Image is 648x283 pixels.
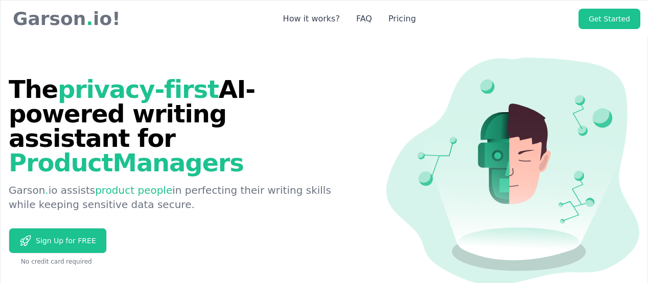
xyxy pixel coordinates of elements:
a: How it works? [283,13,340,25]
a: Sign Up for FREE [9,228,107,253]
a: Get Started [578,9,640,29]
a: Garson.io! [9,9,121,29]
span: . [86,9,93,29]
div: No credit card required [9,258,352,266]
a: FAQ [356,13,372,25]
a: Pricing [388,13,416,25]
span: Managers [112,148,243,177]
h1: The AI-powered writing assistant for [9,77,352,175]
p: Garson io assists in perfecting their writing skills while keeping sensitive data secure. [9,183,352,212]
span: Sign Up for FREE [32,236,96,246]
span: . [45,184,48,196]
p: Garson io! [9,9,121,29]
span: privacy-first [58,75,219,104]
span: Product [9,128,251,177]
span: product people [95,184,172,196]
